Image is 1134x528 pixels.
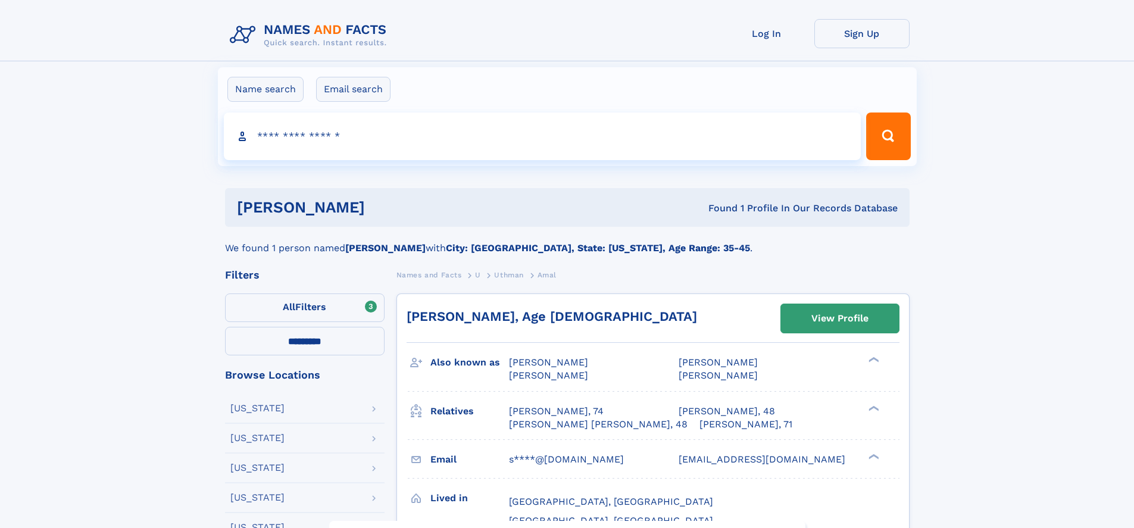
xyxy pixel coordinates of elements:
[679,357,758,368] span: [PERSON_NAME]
[446,242,750,254] b: City: [GEOGRAPHIC_DATA], State: [US_STATE], Age Range: 35-45
[866,452,880,460] div: ❯
[237,200,537,215] h1: [PERSON_NAME]
[699,418,792,431] a: [PERSON_NAME], 71
[407,309,697,324] a: [PERSON_NAME], Age [DEMOGRAPHIC_DATA]
[781,304,899,333] a: View Profile
[430,449,509,470] h3: Email
[679,405,775,418] a: [PERSON_NAME], 48
[509,515,713,526] span: [GEOGRAPHIC_DATA], [GEOGRAPHIC_DATA]
[475,271,481,279] span: U
[811,305,869,332] div: View Profile
[230,433,285,443] div: [US_STATE]
[230,404,285,413] div: [US_STATE]
[866,404,880,412] div: ❯
[536,202,898,215] div: Found 1 Profile In Our Records Database
[225,227,910,255] div: We found 1 person named with .
[396,267,462,282] a: Names and Facts
[814,19,910,48] a: Sign Up
[509,357,588,368] span: [PERSON_NAME]
[230,463,285,473] div: [US_STATE]
[227,77,304,102] label: Name search
[225,370,385,380] div: Browse Locations
[430,401,509,421] h3: Relatives
[509,370,588,381] span: [PERSON_NAME]
[230,493,285,502] div: [US_STATE]
[316,77,391,102] label: Email search
[430,352,509,373] h3: Also known as
[225,19,396,51] img: Logo Names and Facts
[283,301,295,313] span: All
[719,19,814,48] a: Log In
[225,270,385,280] div: Filters
[430,488,509,508] h3: Lived in
[224,113,861,160] input: search input
[679,370,758,381] span: [PERSON_NAME]
[225,293,385,322] label: Filters
[509,496,713,507] span: [GEOGRAPHIC_DATA], [GEOGRAPHIC_DATA]
[866,113,910,160] button: Search Button
[509,405,604,418] a: [PERSON_NAME], 74
[494,271,524,279] span: Uthman
[345,242,426,254] b: [PERSON_NAME]
[475,267,481,282] a: U
[538,271,557,279] span: Amal
[509,418,688,431] a: [PERSON_NAME] [PERSON_NAME], 48
[679,454,845,465] span: [EMAIL_ADDRESS][DOMAIN_NAME]
[494,267,524,282] a: Uthman
[866,356,880,364] div: ❯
